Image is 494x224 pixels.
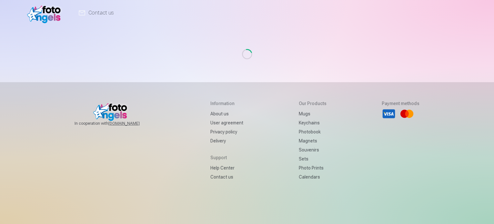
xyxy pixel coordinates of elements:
a: Souvenirs [299,145,327,154]
a: Photo prints [299,163,327,172]
a: Keychains [299,118,327,127]
img: /fa2 [27,3,64,23]
a: User agreement [210,118,243,127]
a: Mugs [299,109,327,118]
h5: Our products [299,100,327,107]
a: Photobook [299,127,327,136]
a: Help Center [210,163,243,172]
li: Mastercard [400,107,414,121]
a: Magnets [299,136,327,145]
h5: Information [210,100,243,107]
a: Contact us [210,172,243,181]
a: [DOMAIN_NAME] [108,121,155,126]
a: Sets [299,154,327,163]
span: In cooperation with [75,121,155,126]
a: Calendars [299,172,327,181]
li: Visa [382,107,396,121]
h5: Payment methods [382,100,419,107]
h5: Support [210,154,243,161]
a: About us [210,109,243,118]
a: Delivery [210,136,243,145]
a: Privacy policy [210,127,243,136]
